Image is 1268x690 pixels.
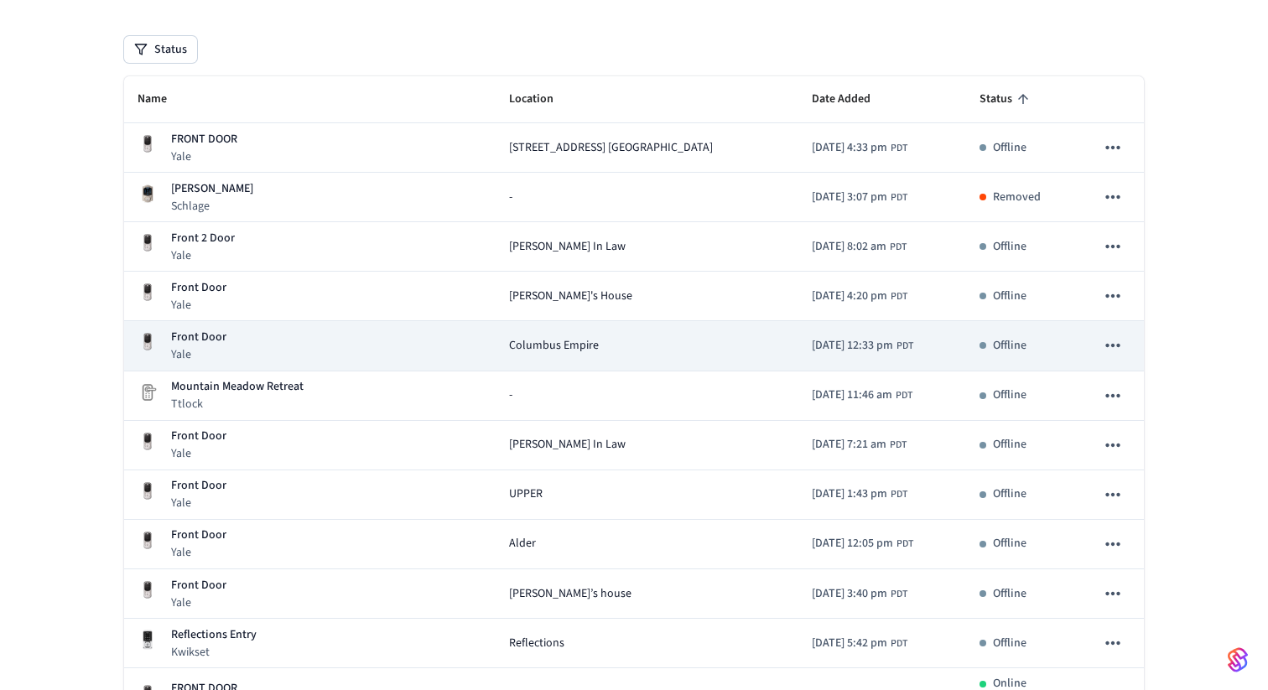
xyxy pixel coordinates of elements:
p: Front Door [171,577,226,594]
span: PDT [896,339,913,354]
div: America/Los_Angeles [812,585,907,603]
img: Yale Assure Touchscreen Wifi Smart Lock, Satin Nickel, Front [138,432,158,452]
div: America/Los_Angeles [812,387,912,404]
span: Columbus Empire [509,337,599,355]
p: Offline [993,485,1026,503]
span: [DATE] 12:05 pm [812,535,893,553]
span: [DATE] 4:20 pm [812,288,887,305]
p: Yale [171,346,226,363]
div: America/Los_Angeles [812,535,913,553]
span: PDT [890,240,907,255]
p: Yale [171,594,226,611]
span: [PERSON_NAME]’s house [509,585,631,603]
div: America/Los_Angeles [812,485,907,503]
span: PDT [891,587,907,602]
div: America/Los_Angeles [812,436,907,454]
span: PDT [896,388,912,403]
span: - [509,387,512,404]
img: Yale Assure Touchscreen Wifi Smart Lock, Satin Nickel, Front [138,283,158,303]
span: Alder [509,535,536,553]
p: Ttlock [171,396,304,412]
p: Reflections Entry [171,626,257,644]
span: Name [138,86,189,112]
img: Yale Assure Touchscreen Wifi Smart Lock, Satin Nickel, Front [138,531,158,551]
span: PDT [891,636,907,651]
img: Yale Assure Touchscreen Wifi Smart Lock, Satin Nickel, Front [138,332,158,352]
span: [DATE] 7:21 am [812,436,886,454]
img: Yale Assure Touchscreen Wifi Smart Lock, Satin Nickel, Front [138,134,158,154]
p: Offline [993,139,1026,157]
p: [PERSON_NAME] [171,180,253,198]
span: [PERSON_NAME]'s House [509,288,632,305]
span: [STREET_ADDRESS] [GEOGRAPHIC_DATA] [509,139,713,157]
span: [DATE] 5:42 pm [812,635,887,652]
span: PDT [891,190,907,205]
div: America/Los_Angeles [812,238,907,256]
span: [DATE] 3:40 pm [812,585,887,603]
p: Yale [171,148,237,165]
p: Front Door [171,477,226,495]
p: Yale [171,544,226,561]
div: America/Los_Angeles [812,337,913,355]
p: Front 2 Door [171,230,235,247]
p: Offline [993,337,1026,355]
span: Reflections [509,635,564,652]
span: [DATE] 12:33 pm [812,337,893,355]
p: Offline [993,238,1026,256]
p: Removed [993,189,1041,206]
span: [DATE] 11:46 am [812,387,892,404]
img: Yale Assure Touchscreen Wifi Smart Lock, Satin Nickel, Front [138,580,158,600]
div: America/Los_Angeles [812,288,907,305]
p: Offline [993,535,1026,553]
p: Yale [171,495,226,511]
p: Yale [171,247,235,264]
span: PDT [891,141,907,156]
div: America/Los_Angeles [812,139,907,157]
p: Front Door [171,527,226,544]
p: Yale [171,297,226,314]
p: Front Door [171,329,226,346]
span: [DATE] 4:33 pm [812,139,887,157]
p: Offline [993,288,1026,305]
span: PDT [896,537,913,552]
span: PDT [890,438,907,453]
img: Yale Assure Touchscreen Wifi Smart Lock, Satin Nickel, Front [138,481,158,501]
span: [PERSON_NAME] In Law [509,238,626,256]
span: [DATE] 3:07 pm [812,189,887,206]
div: America/Los_Angeles [812,189,907,206]
p: FRONT DOOR [171,131,237,148]
span: PDT [891,487,907,502]
img: Kwikset Halo Touchscreen Wifi Enabled Smart Lock, Polished Chrome, Front [138,630,158,650]
span: - [509,189,512,206]
img: Yale Assure Touchscreen Wifi Smart Lock, Satin Nickel, Front [138,233,158,253]
p: Mountain Meadow Retreat [171,378,304,396]
p: Kwikset [171,644,257,661]
img: Schlage Sense Smart Deadbolt with Camelot Trim, Front [138,184,158,204]
p: Yale [171,445,226,462]
span: [DATE] 1:43 pm [812,485,887,503]
p: Offline [993,585,1026,603]
p: Front Door [171,428,226,445]
span: Date Added [812,86,892,112]
span: [PERSON_NAME] In Law [509,436,626,454]
p: Offline [993,635,1026,652]
span: [DATE] 8:02 am [812,238,886,256]
span: Location [509,86,575,112]
span: Status [980,86,1034,112]
span: PDT [891,289,907,304]
span: UPPER [509,485,543,503]
div: America/Los_Angeles [812,635,907,652]
p: Front Door [171,279,226,297]
p: Offline [993,387,1026,404]
img: SeamLogoGradient.69752ec5.svg [1228,646,1248,673]
button: Status [124,36,197,63]
p: Schlage [171,198,253,215]
p: Offline [993,436,1026,454]
img: Placeholder Lock Image [138,382,158,402]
